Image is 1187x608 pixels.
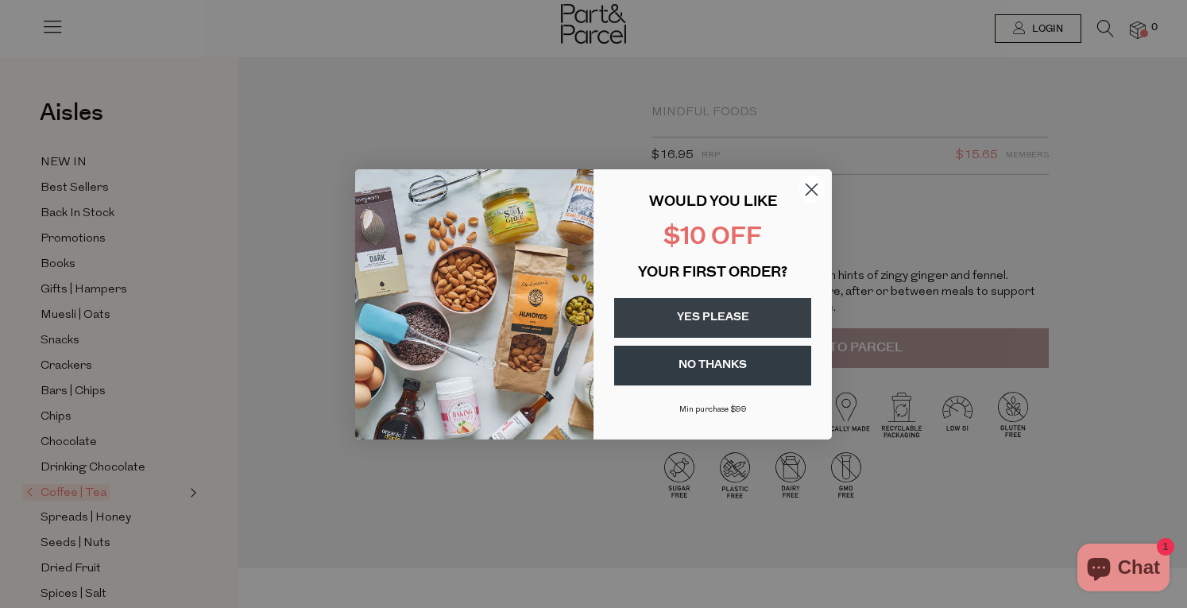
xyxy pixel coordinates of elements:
span: $10 OFF [663,226,762,250]
button: YES PLEASE [614,298,811,338]
button: NO THANKS [614,346,811,385]
button: Close dialog [798,176,825,203]
img: 43fba0fb-7538-40bc-babb-ffb1a4d097bc.jpeg [355,169,593,440]
inbox-online-store-chat: Shopify online store chat [1073,544,1174,595]
span: Min purchase $99 [679,405,747,414]
span: WOULD YOU LIKE [649,196,777,210]
span: YOUR FIRST ORDER? [638,266,787,281]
